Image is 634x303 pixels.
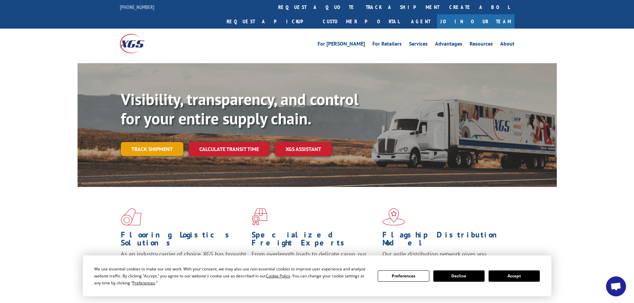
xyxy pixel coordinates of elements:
button: Decline [433,270,485,282]
span: Preferences [132,280,155,286]
img: xgs-icon-total-supply-chain-intelligence-red [121,208,141,226]
a: Customer Portal [318,14,404,29]
a: Calculate transit time [189,142,270,156]
a: Agent [404,14,437,29]
span: As an industry carrier of choice, XGS has brought innovation and dedication to flooring logistics... [121,250,246,274]
a: Advantages [435,41,462,49]
a: Services [409,41,428,49]
a: Resources [470,41,493,49]
img: xgs-icon-focused-on-flooring-red [252,208,267,226]
h1: Flagship Distribution Model [382,231,508,250]
button: Accept [489,270,540,282]
img: xgs-icon-flagship-distribution-model-red [382,208,405,226]
h1: Flooring Logistics Solutions [121,231,247,250]
button: Preferences [378,270,429,282]
a: For Retailers [372,41,402,49]
a: Track shipment [121,142,183,156]
a: XGS ASSISTANT [275,142,332,156]
div: Open chat [606,276,626,296]
b: Visibility, transparency, and control for your entire supply chain. [121,89,358,129]
a: About [500,41,515,49]
a: [PHONE_NUMBER] [120,4,154,10]
div: We use essential cookies to make our site work. With your consent, we may also use non-essential ... [94,265,370,286]
h1: Specialized Freight Experts [252,231,377,250]
a: Join Our Team [437,14,515,29]
span: Cookie Policy [266,273,290,279]
a: For [PERSON_NAME] [317,41,365,49]
div: Cookie Consent Prompt [83,255,551,296]
span: Our agile distribution network gives you nationwide inventory management on demand. [382,250,505,266]
a: Request a pickup [222,14,318,29]
p: From overlength loads to delicate cargo, our experienced staff knows the best way to move your fr... [252,250,377,280]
